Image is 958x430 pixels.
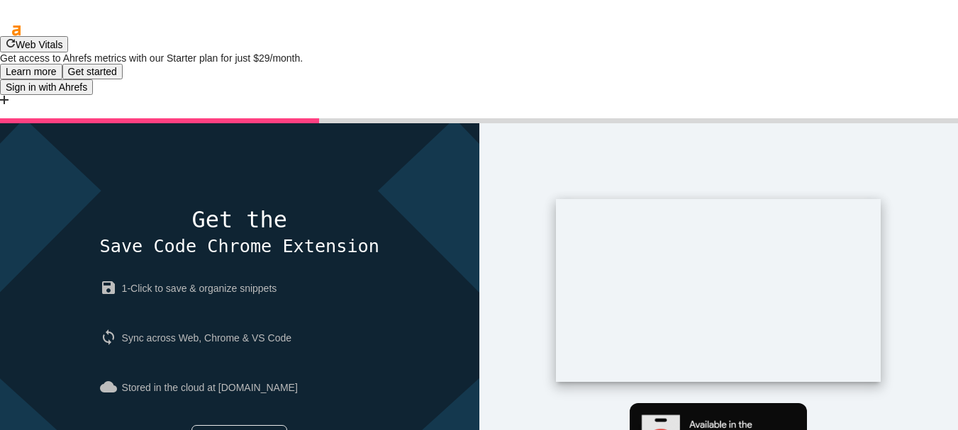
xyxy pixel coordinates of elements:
i: sync [100,329,122,346]
button: Get started [62,64,123,79]
p: 1-Click to save & organize snippets [100,268,379,308]
p: Sync across Web, Chrome & VS Code [100,318,379,358]
span: Web Vitals [16,39,62,50]
span: Sign in with Ahrefs [6,81,87,93]
h4: Get the [100,208,379,259]
p: Stored in the cloud at [DOMAIN_NAME] [100,368,379,407]
i: cloud [100,378,122,395]
span: Save Code Chrome Extension [100,236,379,256]
i: save [100,279,122,296]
